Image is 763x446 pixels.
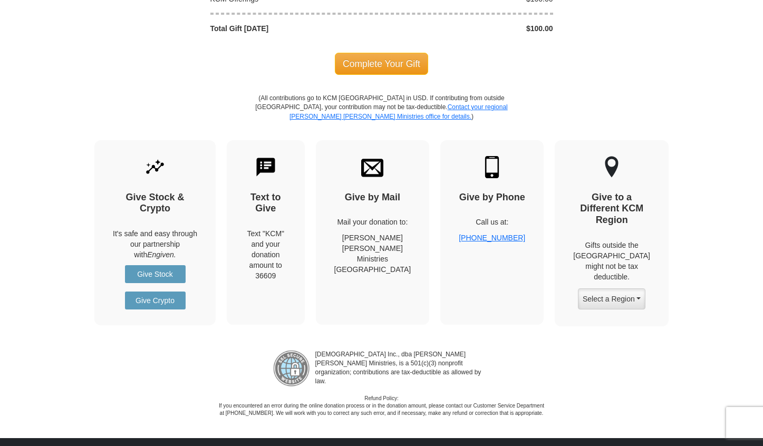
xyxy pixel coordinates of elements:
img: give-by-stock.svg [144,156,166,178]
h4: Give by Mail [334,192,411,203]
h4: Give to a Different KCM Region [573,192,650,226]
span: Complete Your Gift [335,53,428,75]
h4: Give by Phone [459,192,525,203]
p: [PERSON_NAME] [PERSON_NAME] Ministries [GEOGRAPHIC_DATA] [334,232,411,275]
button: Select a Region [578,288,645,309]
p: [DEMOGRAPHIC_DATA] Inc., dba [PERSON_NAME] [PERSON_NAME] Ministries, is a 501(c)(3) nonprofit org... [310,350,490,387]
div: Text "KCM" and your donation amount to 36609 [245,228,286,281]
p: Gifts outside the [GEOGRAPHIC_DATA] might not be tax deductible. [573,240,650,282]
p: It's safe and easy through our partnership with [113,228,197,260]
i: Engiven. [147,250,176,259]
h4: Give Stock & Crypto [113,192,197,215]
img: refund-policy [273,350,310,387]
p: Mail your donation to: [334,217,411,227]
p: Refund Policy: If you encountered an error during the online donation process or in the donation ... [218,395,545,418]
a: [PHONE_NUMBER] [459,234,525,242]
p: (All contributions go to KCM [GEOGRAPHIC_DATA] in USD. If contributing from outside [GEOGRAPHIC_D... [255,94,508,140]
a: Give Stock [125,265,186,283]
img: other-region [604,156,619,178]
a: Give Crypto [125,292,186,309]
img: text-to-give.svg [255,156,277,178]
div: $100.00 [382,23,559,34]
div: Total Gift [DATE] [205,23,382,34]
img: mobile.svg [481,156,503,178]
h4: Text to Give [245,192,286,215]
a: Contact your regional [PERSON_NAME] [PERSON_NAME] Ministries office for details. [289,103,508,120]
p: Call us at: [459,217,525,227]
img: envelope.svg [361,156,383,178]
